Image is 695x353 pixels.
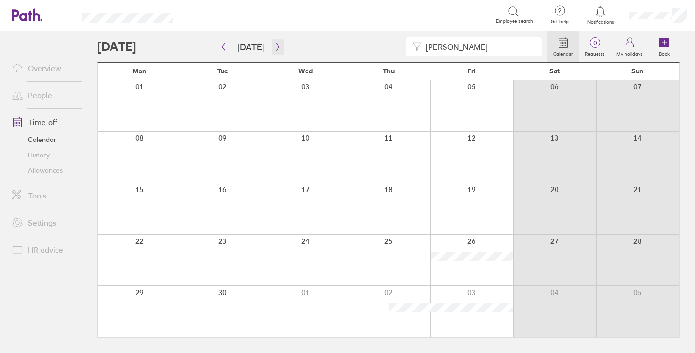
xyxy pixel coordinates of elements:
[4,132,82,147] a: Calendar
[547,48,579,57] label: Calendar
[298,67,313,75] span: Wed
[585,5,616,25] a: Notifications
[4,85,82,105] a: People
[579,31,611,62] a: 0Requests
[649,31,680,62] a: Book
[611,48,649,57] label: My holidays
[579,39,611,47] span: 0
[631,67,644,75] span: Sun
[132,67,147,75] span: Mon
[611,31,649,62] a: My holidays
[4,58,82,78] a: Overview
[4,240,82,259] a: HR advice
[4,113,82,132] a: Time off
[4,213,82,232] a: Settings
[422,38,536,56] input: Filter by employee
[544,19,575,25] span: Get help
[4,163,82,178] a: Allowances
[653,48,676,57] label: Book
[217,67,228,75] span: Tue
[199,10,224,19] div: Search
[383,67,395,75] span: Thu
[230,39,272,55] button: [DATE]
[496,18,533,24] span: Employee search
[4,147,82,163] a: History
[4,186,82,205] a: Tools
[585,19,616,25] span: Notifications
[467,67,476,75] span: Fri
[549,67,560,75] span: Sat
[579,48,611,57] label: Requests
[547,31,579,62] a: Calendar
